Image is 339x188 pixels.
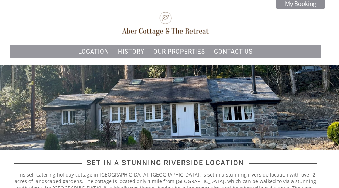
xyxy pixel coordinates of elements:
a: Location [78,48,109,55]
a: History [118,48,144,55]
a: Our properties [153,48,205,55]
a: Contact Us [214,48,253,55]
span: Set in a stunning riverside location [82,159,249,167]
img: Aber Cottage and Retreat [122,12,209,36]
